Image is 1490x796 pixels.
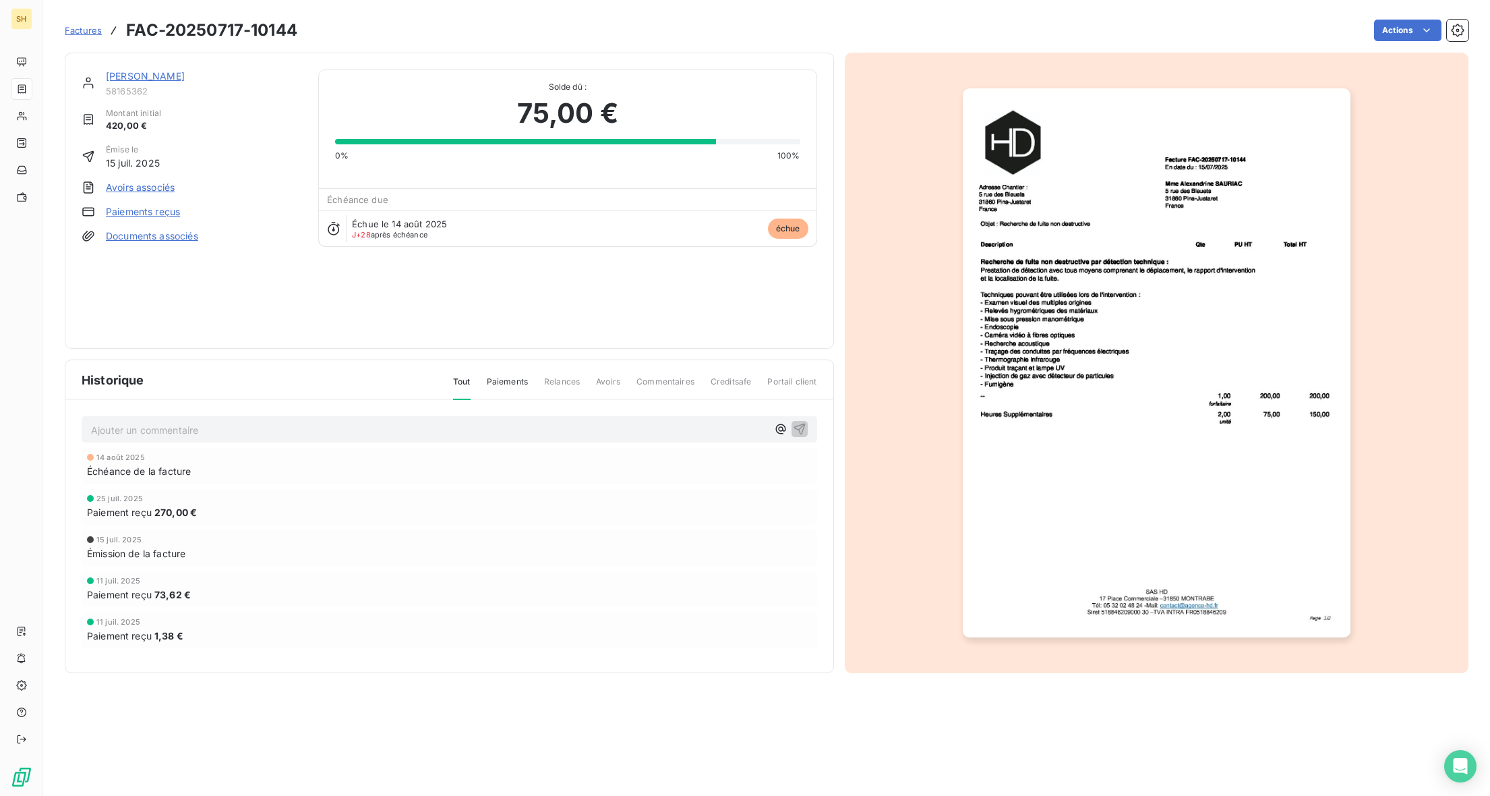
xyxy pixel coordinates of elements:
div: Open Intercom Messenger [1444,750,1477,783]
span: 15 juil. 2025 [106,156,160,170]
span: Émise le [106,144,160,156]
span: 14 août 2025 [96,453,145,461]
img: invoice_thumbnail [963,88,1350,637]
span: Relances [544,376,580,399]
span: Solde dû : [335,81,800,93]
span: Avoirs [596,376,620,399]
span: 420,00 € [106,119,161,133]
span: Paiement reçu [87,505,152,519]
span: Montant initial [106,107,161,119]
span: Paiements [487,376,528,399]
span: 75,00 € [517,93,618,134]
span: Tout [453,376,471,400]
span: 11 juil. 2025 [96,577,140,585]
span: 270,00 € [154,505,197,519]
span: 100% [777,150,800,162]
h3: FAC-20250717-10144 [126,18,297,42]
span: Émission de la facture [87,546,185,561]
div: SH [11,8,32,30]
span: Factures [65,25,102,36]
a: [PERSON_NAME] [106,70,185,82]
span: 11 juil. 2025 [96,618,140,626]
span: Échéance due [327,194,388,205]
a: Documents associés [106,229,198,243]
span: 73,62 € [154,588,191,602]
span: 1,38 € [154,629,183,643]
a: Paiements reçus [106,205,180,219]
span: Échue le 14 août 2025 [352,219,447,229]
span: Paiement reçu [87,588,152,602]
span: Paiement reçu [87,629,152,643]
span: Commentaires [636,376,694,399]
span: 15 juil. 2025 [96,536,142,544]
img: Logo LeanPay [11,766,32,788]
span: Creditsafe [711,376,752,399]
span: après échéance [352,231,427,239]
span: Échéance de la facture [87,464,191,478]
span: Historique [82,371,144,389]
a: Avoirs associés [106,181,175,194]
span: 25 juil. 2025 [96,494,143,503]
span: échue [768,219,808,239]
span: J+28 [352,230,371,239]
span: Portail client [767,376,816,399]
a: Factures [65,24,102,37]
span: 0% [335,150,349,162]
button: Actions [1374,20,1441,41]
span: 58165362 [106,86,302,96]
